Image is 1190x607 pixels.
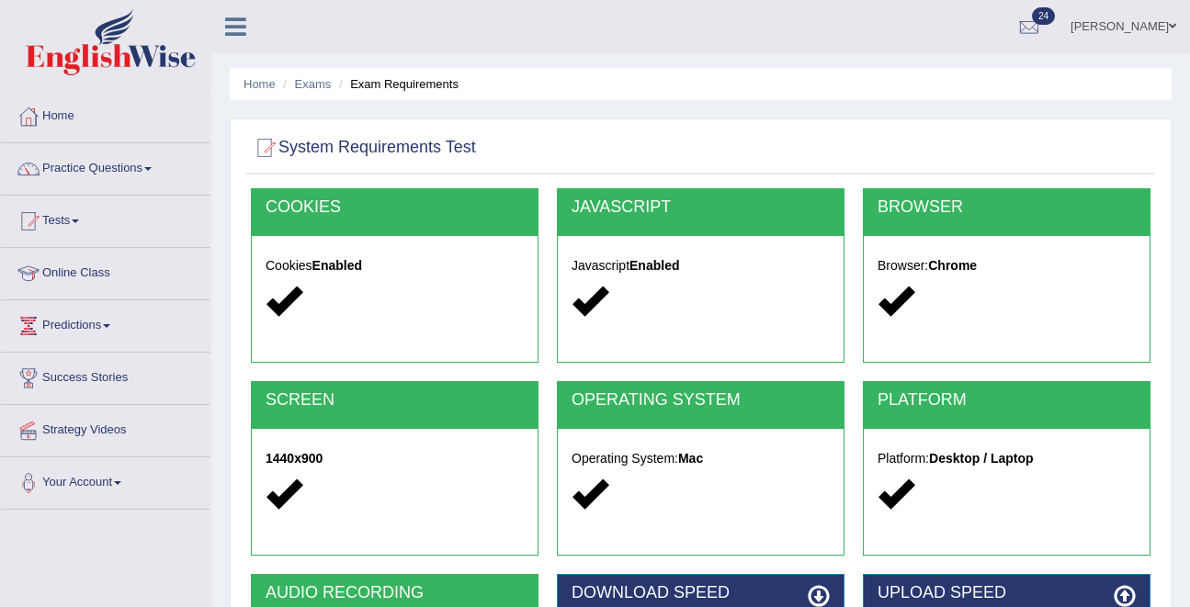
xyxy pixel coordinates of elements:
[266,198,524,217] h2: COOKIES
[334,75,459,93] li: Exam Requirements
[878,198,1136,217] h2: BROWSER
[1,143,210,189] a: Practice Questions
[929,451,1034,466] strong: Desktop / Laptop
[878,391,1136,410] h2: PLATFORM
[572,391,830,410] h2: OPERATING SYSTEM
[244,77,276,91] a: Home
[878,584,1136,602] h2: UPLOAD SPEED
[266,584,524,602] h2: AUDIO RECORDING
[1,405,210,451] a: Strategy Videos
[266,391,524,410] h2: SCREEN
[1,300,210,346] a: Predictions
[1,457,210,503] a: Your Account
[1,196,210,242] a: Tests
[1,353,210,399] a: Success Stories
[251,134,476,162] h2: System Requirements Test
[1,91,210,137] a: Home
[878,452,1136,466] h5: Platform:
[572,198,830,217] h2: JAVASCRIPT
[266,259,524,273] h5: Cookies
[878,259,1136,273] h5: Browser:
[629,258,679,273] strong: Enabled
[1032,7,1055,25] span: 24
[928,258,977,273] strong: Chrome
[295,77,332,91] a: Exams
[266,451,323,466] strong: 1440x900
[678,451,703,466] strong: Mac
[1,248,210,294] a: Online Class
[572,584,830,602] h2: DOWNLOAD SPEED
[572,259,830,273] h5: Javascript
[312,258,362,273] strong: Enabled
[572,452,830,466] h5: Operating System:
